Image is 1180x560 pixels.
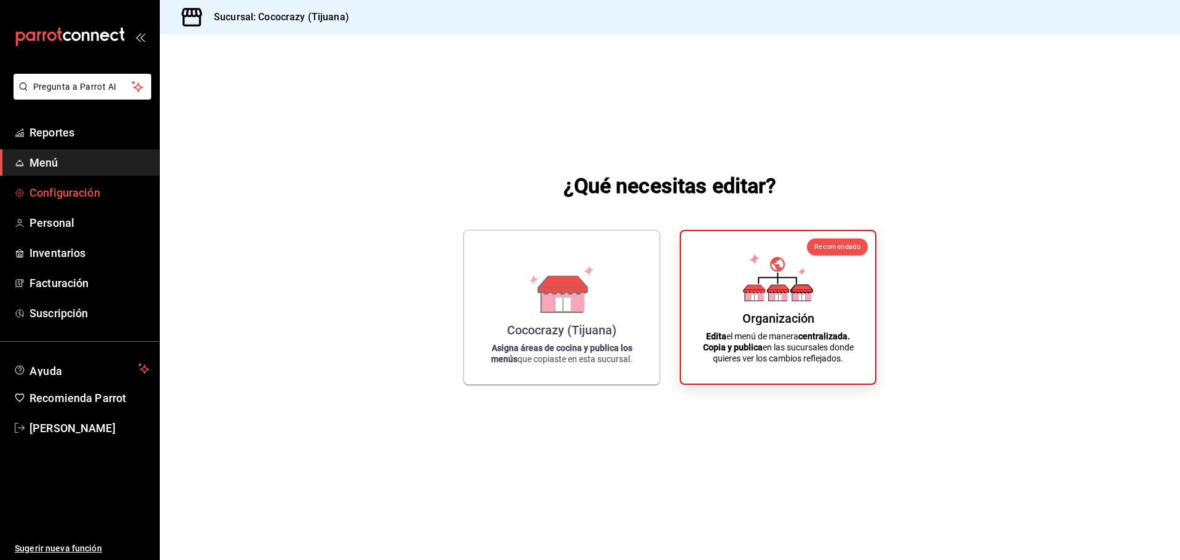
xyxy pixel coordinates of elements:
h3: Sucursal: Cococrazy (Tijuana) [204,10,349,25]
strong: Copia y publica [703,342,763,352]
a: Pregunta a Parrot AI [9,89,151,102]
span: Pregunta a Parrot AI [33,81,132,93]
span: Sugerir nueva función [15,542,149,555]
strong: Edita [706,331,726,341]
p: que copiaste en esta sucursal. [479,342,645,365]
div: Organización [742,311,814,326]
span: Reportes [29,124,149,141]
button: open_drawer_menu [135,32,145,42]
span: [PERSON_NAME] [29,420,149,436]
span: Ayuda [29,361,133,376]
span: Facturación [29,275,149,291]
strong: Asigna áreas de cocina y publica los menús [491,343,632,364]
div: Cococrazy (Tijuana) [507,323,616,337]
span: Suscripción [29,305,149,321]
button: Pregunta a Parrot AI [14,74,151,100]
h1: ¿Qué necesitas editar? [564,171,777,200]
strong: centralizada. [798,331,850,341]
span: Recomendado [814,243,860,251]
span: Inventarios [29,245,149,261]
p: el menú de manera en las sucursales donde quieres ver los cambios reflejados. [696,331,860,364]
span: Recomienda Parrot [29,390,149,406]
span: Personal [29,215,149,231]
span: Menú [29,154,149,171]
span: Configuración [29,184,149,201]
